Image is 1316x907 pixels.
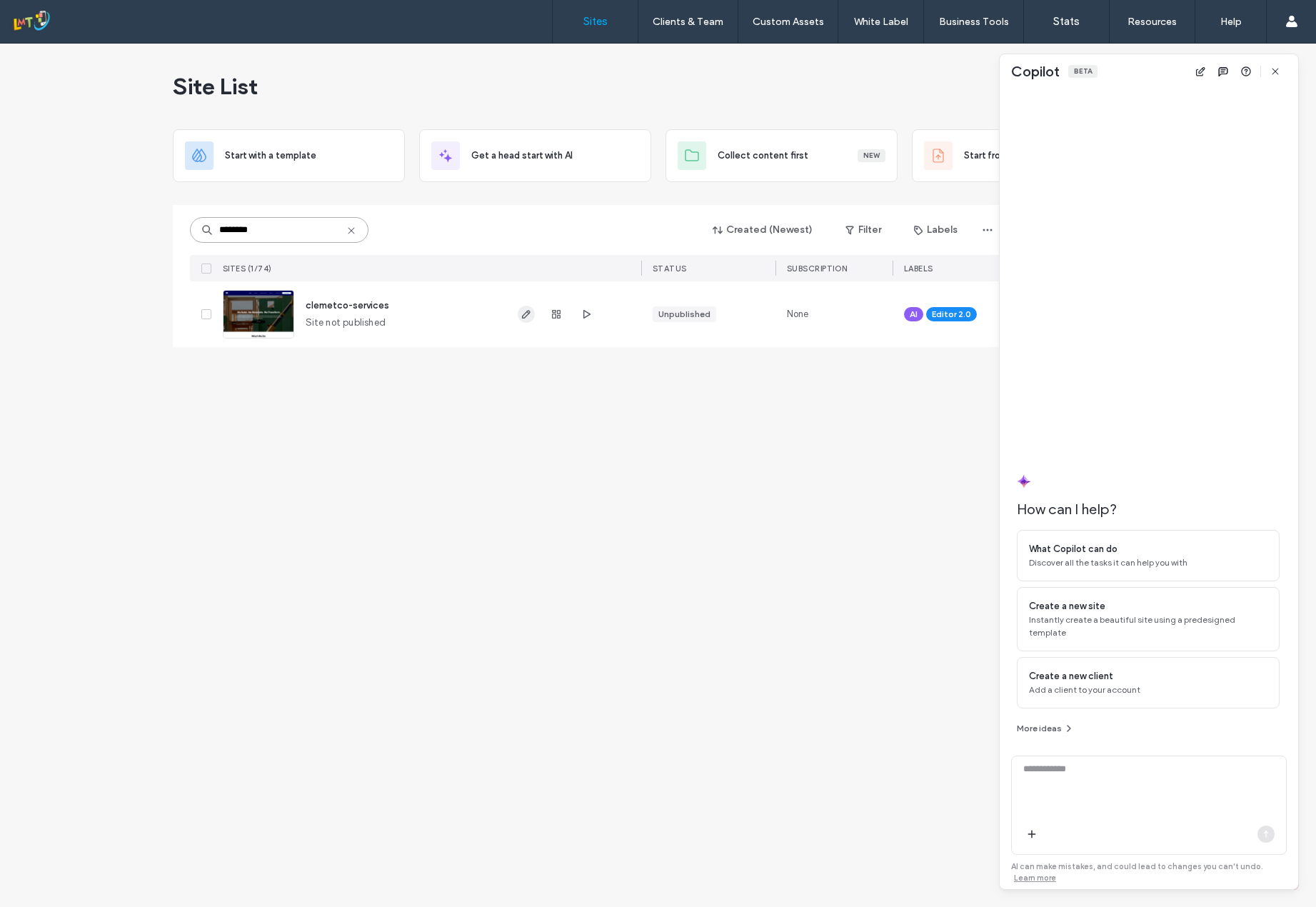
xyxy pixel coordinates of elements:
[1011,62,1060,81] span: Copilot
[173,129,405,182] div: Start with a template
[306,300,389,311] a: clemetco-services
[858,149,885,162] div: New
[1029,542,1117,556] span: What Copilot can do
[700,219,825,241] button: Created (Newest)
[939,16,1009,28] label: Business Tools
[1017,720,1075,737] button: More ideas
[1014,872,1056,883] a: Learn more
[653,16,723,28] label: Clients & Team
[471,149,573,163] span: Get a head start with AI
[1220,16,1242,28] label: Help
[1029,556,1267,569] span: Discover all the tasks it can help you with
[1029,613,1267,639] span: Instantly create a beautiful site using a predesigned template
[32,10,61,23] span: Help
[225,149,316,163] span: Start with a template
[1017,657,1280,708] div: Create a new clientAdd a client to your account
[1017,587,1280,651] div: Create a new siteInstantly create a beautiful site using a predesigned template
[653,264,687,274] span: STATUS
[964,149,1024,163] span: Start from file
[665,129,898,182] div: Collect content firstNew
[1127,16,1177,28] label: Resources
[787,307,809,321] span: None
[854,16,908,28] label: White Label
[658,308,710,321] div: Unpublished
[753,16,824,28] label: Custom Assets
[583,15,608,28] label: Sites
[306,316,386,330] span: Site not published
[831,219,895,241] button: Filter
[1068,65,1097,78] div: Beta
[1017,500,1280,518] span: How can I help?
[901,219,970,241] button: Labels
[912,129,1144,182] div: Start from fileBeta
[787,264,848,274] span: SUBSCRIPTION
[1029,599,1105,613] span: Create a new site
[910,308,918,321] span: AI
[932,308,971,321] span: Editor 2.0
[1053,15,1080,28] label: Stats
[419,129,651,182] div: Get a head start with AI
[1029,683,1267,696] span: Add a client to your account
[1029,669,1113,683] span: Create a new client
[1011,861,1263,883] span: AI can make mistakes, and could lead to changes you can’t undo.
[904,264,933,274] span: LABELS
[1017,530,1280,581] div: What Copilot can doDiscover all the tasks it can help you with
[718,149,808,163] span: Collect content first
[173,72,258,101] span: Site List
[223,264,272,274] span: SITES (1/74)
